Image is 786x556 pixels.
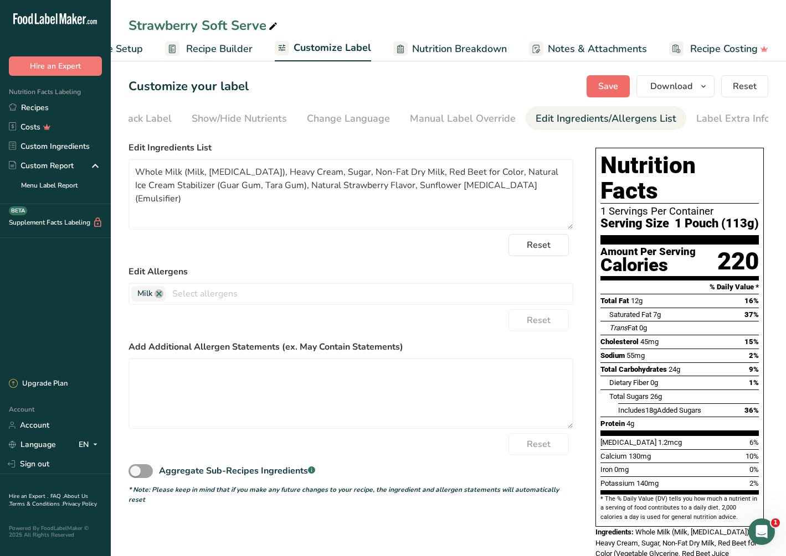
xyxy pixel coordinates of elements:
span: Iron [600,465,613,474]
span: Total Carbohydrates [600,365,667,373]
a: Recipe Costing [669,37,768,61]
span: Cholesterol [600,337,639,346]
span: 7g [653,310,661,319]
section: * The % Daily Value (DV) tells you how much a nutrient in a serving of food contributes to a dail... [600,495,759,522]
div: 1 Servings Per Container [600,206,759,217]
a: Hire an Expert . [9,492,48,500]
button: Reset [508,309,569,331]
span: 0% [749,465,759,474]
span: Potassium [600,479,635,487]
span: 130mg [629,452,651,460]
span: 0mg [614,465,629,474]
span: 140mg [636,479,659,487]
span: Ingredients: [595,528,634,536]
button: Hire an Expert [9,56,102,76]
button: Download [636,75,715,97]
i: Trans [609,324,628,332]
span: 16% [744,297,759,305]
span: Saturated Fat [609,310,651,319]
div: Custom Report [9,160,74,172]
div: Label Extra Info [696,111,770,126]
span: Reset [527,314,551,327]
span: Customize Label [294,40,371,55]
a: Customize Label [275,35,371,62]
label: Edit Ingredients List [129,141,573,154]
div: EN [79,438,102,451]
h1: Nutrition Facts [600,153,759,204]
a: About Us . [9,492,88,508]
span: 9% [749,365,759,373]
span: 2% [749,479,759,487]
span: 1 [771,518,780,527]
span: 36% [744,406,759,414]
a: Privacy Policy [63,500,97,508]
div: Powered By FoodLabelMaker © 2025 All Rights Reserved [9,525,102,538]
div: Strawberry Soft Serve [129,15,280,35]
span: Fat [609,324,638,332]
span: Protein [600,419,625,428]
a: Recipe Builder [165,37,253,61]
label: Edit Allergens [129,265,573,278]
span: Notes & Attachments [548,41,647,56]
label: Add Additional Allergen Statements (ex. May Contain Statements) [129,340,573,354]
section: % Daily Value * [600,280,759,294]
span: 37% [744,310,759,319]
div: Amount Per Serving [600,247,696,257]
span: Calcium [600,452,627,460]
a: FAQ . [50,492,64,500]
span: 55mg [626,351,645,360]
button: Save [587,75,630,97]
span: Total Sugars [609,392,649,401]
div: Upgrade Plan [9,378,68,389]
a: Notes & Attachments [529,37,647,61]
span: Milk [137,288,152,300]
div: Show/Hide Nutrients [192,111,287,126]
span: 2% [749,351,759,360]
span: [MEDICAL_DATA] [600,438,656,446]
span: Recipe Setup [83,41,143,56]
div: 220 [717,247,759,276]
h1: Customize your label [129,77,249,96]
button: Reset [508,433,569,455]
span: 1% [749,378,759,387]
button: Reset [508,234,569,256]
span: Serving Size [600,217,669,231]
span: 24g [669,365,680,373]
span: 12g [631,297,643,305]
span: Total Fat [600,297,629,305]
span: Sodium [600,351,625,360]
span: 45mg [640,337,659,346]
span: 6% [749,438,759,446]
span: 0g [639,324,647,332]
span: 10% [746,452,759,460]
input: Select allergens [166,285,573,302]
div: BETA [9,206,27,215]
span: Nutrition Breakdown [412,41,507,56]
span: Save [598,80,618,93]
div: Edit Ingredients/Allergens List [536,111,676,126]
span: Download [650,80,692,93]
span: 0g [650,378,658,387]
span: Recipe Costing [690,41,758,56]
div: Calories [600,257,696,273]
a: Terms & Conditions . [9,500,63,508]
span: Reset [527,438,551,451]
span: Reset [733,80,757,93]
span: 26g [650,392,662,401]
span: Dietary Fiber [609,378,649,387]
span: Recipe Builder [186,41,253,56]
a: Language [9,435,56,454]
span: 15% [744,337,759,346]
iframe: Intercom live chat [748,518,775,545]
div: Change Language [307,111,390,126]
button: Reset [721,75,768,97]
a: Nutrition Breakdown [393,37,507,61]
span: Reset [527,238,551,252]
span: Includes Added Sugars [618,406,701,414]
span: 4g [626,419,634,428]
div: Aggregate Sub-Recipes Ingredients [159,464,315,477]
div: Manual Label Override [410,111,516,126]
span: 1.2mcg [658,438,682,446]
span: 1 Pouch (113g) [675,217,759,231]
span: 18g [645,406,657,414]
